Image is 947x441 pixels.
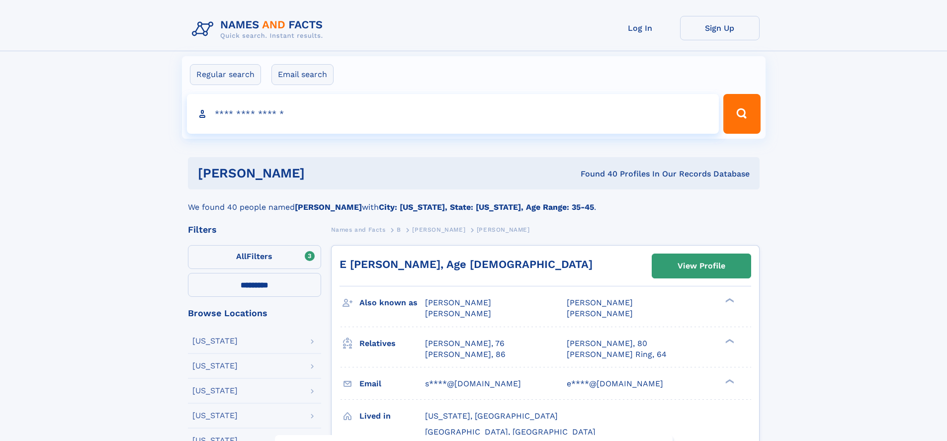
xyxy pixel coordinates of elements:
[567,349,667,360] a: [PERSON_NAME] Ring, 64
[425,411,558,421] span: [US_STATE], [GEOGRAPHIC_DATA]
[680,16,760,40] a: Sign Up
[359,375,425,392] h3: Email
[397,226,401,233] span: B
[723,297,735,304] div: ❯
[192,362,238,370] div: [US_STATE]
[723,378,735,384] div: ❯
[567,298,633,307] span: [PERSON_NAME]
[601,16,680,40] a: Log In
[340,258,593,270] a: E [PERSON_NAME], Age [DEMOGRAPHIC_DATA]
[192,412,238,420] div: [US_STATE]
[192,337,238,345] div: [US_STATE]
[379,202,594,212] b: City: [US_STATE], State: [US_STATE], Age Range: 35-45
[271,64,334,85] label: Email search
[188,309,321,318] div: Browse Locations
[397,223,401,236] a: B
[188,245,321,269] label: Filters
[425,427,596,437] span: [GEOGRAPHIC_DATA], [GEOGRAPHIC_DATA]
[425,338,505,349] a: [PERSON_NAME], 76
[442,169,750,179] div: Found 40 Profiles In Our Records Database
[198,167,443,179] h1: [PERSON_NAME]
[190,64,261,85] label: Regular search
[567,338,647,349] a: [PERSON_NAME], 80
[412,226,465,233] span: [PERSON_NAME]
[188,16,331,43] img: Logo Names and Facts
[723,94,760,134] button: Search Button
[425,309,491,318] span: [PERSON_NAME]
[192,387,238,395] div: [US_STATE]
[412,223,465,236] a: [PERSON_NAME]
[295,202,362,212] b: [PERSON_NAME]
[567,309,633,318] span: [PERSON_NAME]
[187,94,719,134] input: search input
[331,223,386,236] a: Names and Facts
[359,335,425,352] h3: Relatives
[477,226,530,233] span: [PERSON_NAME]
[188,225,321,234] div: Filters
[236,252,247,261] span: All
[678,255,725,277] div: View Profile
[188,189,760,213] div: We found 40 people named with .
[359,294,425,311] h3: Also known as
[652,254,751,278] a: View Profile
[359,408,425,425] h3: Lived in
[425,349,506,360] a: [PERSON_NAME], 86
[723,338,735,344] div: ❯
[425,298,491,307] span: [PERSON_NAME]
